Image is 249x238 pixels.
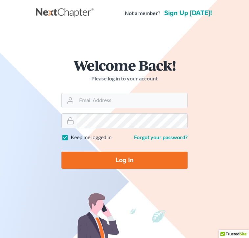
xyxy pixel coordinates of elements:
p: Please log in to your account [61,75,188,82]
a: Forgot your password? [134,134,188,140]
h1: Welcome Back! [61,58,188,72]
input: Log In [61,152,188,169]
strong: Not a member? [125,10,160,17]
a: Sign up [DATE]! [163,10,213,16]
input: Email Address [77,93,187,108]
label: Keep me logged in [71,134,112,141]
